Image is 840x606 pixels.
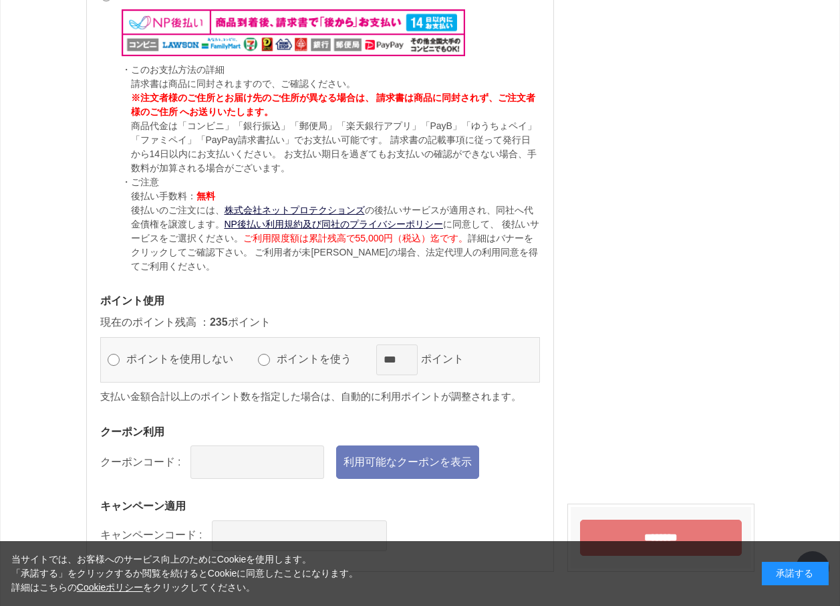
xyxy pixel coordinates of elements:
div: 当サイトでは、お客様へのサービス向上のためにCookieを使用します。 「承諾する」をクリックするか閲覧を続けるとCookieに同意したことになります。 詳細はこちらの をクリックしてください。 [11,552,359,595]
span: ※注文者様のご住所とお届け先のご住所が異なる場合は、 請求書は商品に同封されず、ご注文者様のご住所 へお送りいたします。 [131,92,536,117]
a: NP後払い利用規約及び同社のプライバシーポリシー [225,219,443,229]
p: 支払い金額合計以上のポイント数を指定した場合は、自動的に利用ポイントが調整されます。 [100,389,540,405]
label: キャンペーンコード : [100,529,202,540]
p: 請求書は商品に同封されますので、ご確認ください。 [131,77,540,91]
label: ポイント [418,353,479,365]
label: クーポンコード : [100,456,181,468]
span: 無料 [196,191,215,201]
div: 承諾する [762,562,829,585]
img: NP後払い [122,9,466,56]
p: 現在のポイント残高 ： ポイント [100,314,540,330]
h3: クーポン利用 [100,425,540,439]
a: 利用可能なクーポンを表示 [336,445,479,479]
a: Cookieポリシー [77,582,144,593]
h3: ポイント使用 [100,294,540,308]
label: ポイントを使う [273,353,367,365]
span: ご利用限度額は累計残高で55,000円（税込）迄です。 [243,233,468,243]
div: ・このお支払方法の詳細 ・ご注意 [122,63,540,274]
h3: キャンペーン適用 [100,499,540,513]
p: 後払い手数料： 後払いのご注文には、 の後払いサービスが適用され、同社へ代金債権を譲渡します。 に同意して、 後払いサービスをご選択ください。 詳細はバナーをクリックしてご確認下さい。 ご利用者... [131,189,540,274]
a: 株式会社ネットプロテクションズ [225,205,365,215]
label: ポイントを使用しない [123,353,249,365]
p: 商品代金は「コンビニ」「銀行振込」「郵便局」「楽天銀行アプリ」「PayB」「ゆうちょペイ」「ファミペイ」「PayPay請求書払い」でお支払い可能です。 請求書の記載事項に従って発行日から14日以... [131,119,540,175]
span: 235 [210,316,228,328]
